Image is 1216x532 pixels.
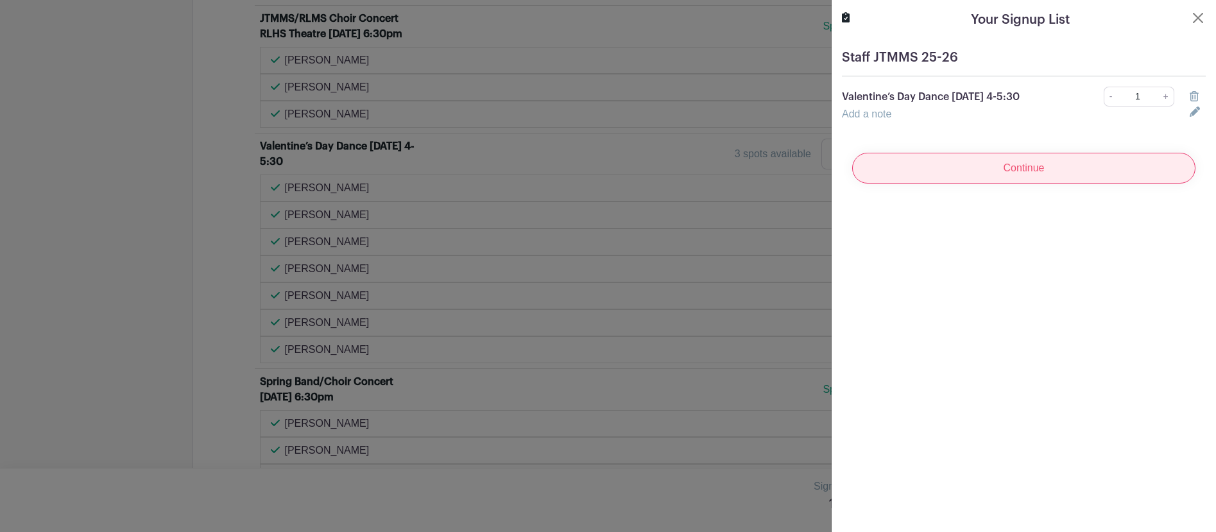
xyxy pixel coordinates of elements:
[1158,87,1174,107] a: +
[842,89,1048,105] p: Valentine’s Day Dance [DATE] 4-5:30
[842,50,1206,65] h5: Staff JTMMS 25-26
[1104,87,1118,107] a: -
[842,108,891,119] a: Add a note
[852,153,1195,184] input: Continue
[971,10,1070,30] h5: Your Signup List
[1190,10,1206,26] button: Close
